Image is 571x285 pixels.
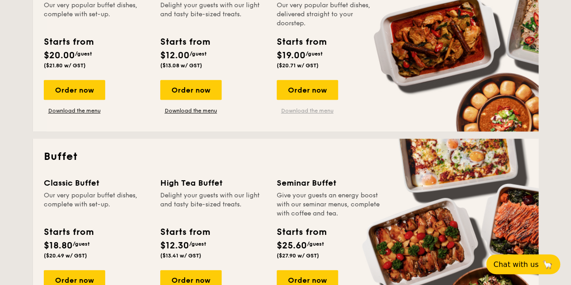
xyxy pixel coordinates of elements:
[190,51,207,57] span: /guest
[44,191,149,218] div: Our very popular buffet dishes, complete with set-up.
[44,1,149,28] div: Our very popular buffet dishes, complete with set-up.
[44,62,86,69] span: ($21.80 w/ GST)
[44,177,149,189] div: Classic Buffet
[277,80,338,100] div: Order now
[160,225,209,239] div: Starts from
[277,225,326,239] div: Starts from
[160,191,266,218] div: Delight your guests with our light and tasty bite-sized treats.
[160,62,202,69] span: ($13.08 w/ GST)
[44,50,75,61] span: $20.00
[189,241,206,247] span: /guest
[493,260,539,269] span: Chat with us
[160,177,266,189] div: High Tea Buffet
[160,252,201,259] span: ($13.41 w/ GST)
[542,259,553,270] span: 🦙
[277,50,306,61] span: $19.00
[44,150,528,164] h2: Buffet
[306,51,323,57] span: /guest
[277,252,319,259] span: ($27.90 w/ GST)
[160,50,190,61] span: $12.00
[160,35,209,49] div: Starts from
[160,80,222,100] div: Order now
[277,35,326,49] div: Starts from
[160,240,189,251] span: $12.30
[75,51,92,57] span: /guest
[277,107,338,114] a: Download the menu
[486,254,560,274] button: Chat with us🦙
[277,191,382,218] div: Give your guests an energy boost with our seminar menus, complete with coffee and tea.
[44,80,105,100] div: Order now
[44,252,87,259] span: ($20.49 w/ GST)
[160,1,266,28] div: Delight your guests with our light and tasty bite-sized treats.
[44,107,105,114] a: Download the menu
[277,177,382,189] div: Seminar Buffet
[44,35,93,49] div: Starts from
[160,107,222,114] a: Download the menu
[277,62,319,69] span: ($20.71 w/ GST)
[307,241,324,247] span: /guest
[73,241,90,247] span: /guest
[44,240,73,251] span: $18.80
[277,240,307,251] span: $25.60
[277,1,382,28] div: Our very popular buffet dishes, delivered straight to your doorstep.
[44,225,93,239] div: Starts from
